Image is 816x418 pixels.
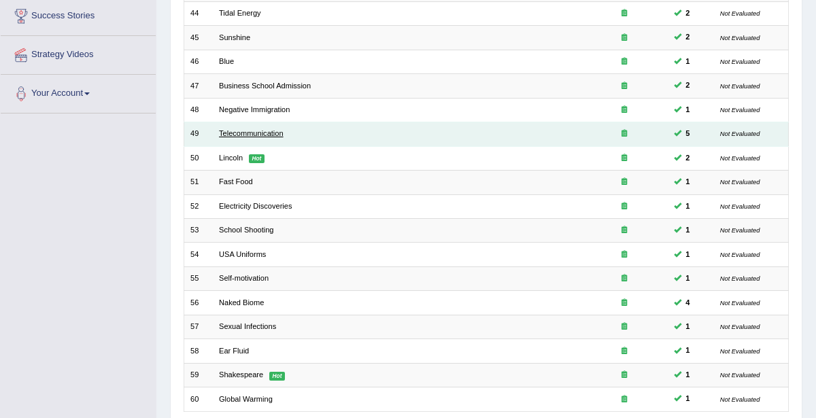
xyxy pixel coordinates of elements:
[720,275,760,282] small: Not Evaluated
[184,98,213,122] td: 48
[720,154,760,162] small: Not Evaluated
[720,323,760,330] small: Not Evaluated
[720,106,760,114] small: Not Evaluated
[681,321,694,333] span: You can still take this question
[219,177,253,186] a: Fast Food
[720,178,760,186] small: Not Evaluated
[681,80,694,92] span: You can still take this question
[219,250,266,258] a: USA Uniforms
[720,203,760,210] small: Not Evaluated
[184,26,213,50] td: 45
[681,176,694,188] span: You can still take this question
[184,363,213,387] td: 59
[219,202,292,210] a: Electricity Discoveries
[249,154,265,163] em: Hot
[720,34,760,41] small: Not Evaluated
[219,57,234,65] a: Blue
[184,50,213,73] td: 46
[587,394,661,405] div: Exam occurring question
[720,226,760,234] small: Not Evaluated
[219,226,273,234] a: School Shooting
[587,321,661,332] div: Exam occurring question
[219,105,290,114] a: Negative Immigration
[681,297,694,309] span: You can still take this question
[184,1,213,25] td: 44
[219,9,261,17] a: Tidal Energy
[720,251,760,258] small: Not Evaluated
[184,194,213,218] td: 52
[184,387,213,411] td: 60
[681,31,694,43] span: You can still take this question
[587,298,661,309] div: Exam occurring question
[184,122,213,146] td: 49
[587,8,661,19] div: Exam occurring question
[681,152,694,164] span: You can still take this question
[720,396,760,403] small: Not Evaluated
[219,274,269,282] a: Self-motivation
[681,56,694,68] span: You can still take this question
[587,370,661,381] div: Exam occurring question
[184,171,213,194] td: 51
[587,81,661,92] div: Exam occurring question
[219,33,250,41] a: Sunshine
[219,370,263,379] a: Shakespeare
[184,339,213,363] td: 58
[720,299,760,307] small: Not Evaluated
[681,393,694,405] span: You can still take this question
[587,177,661,188] div: Exam occurring question
[219,129,284,137] a: Telecommunication
[587,56,661,67] div: Exam occurring question
[184,266,213,290] td: 55
[681,224,694,237] span: You can still take this question
[219,395,273,403] a: Global Warming
[219,298,264,307] a: Naked Biome
[269,372,286,381] em: Hot
[720,371,760,379] small: Not Evaluated
[681,369,694,381] span: You can still take this question
[219,154,243,162] a: Lincoln
[587,153,661,164] div: Exam occurring question
[587,346,661,357] div: Exam occurring question
[681,273,694,285] span: You can still take this question
[587,273,661,284] div: Exam occurring question
[184,146,213,170] td: 50
[720,58,760,65] small: Not Evaluated
[681,128,694,140] span: You can still take this question
[1,36,156,70] a: Strategy Videos
[720,82,760,90] small: Not Evaluated
[681,345,694,357] span: You can still take this question
[1,75,156,109] a: Your Account
[587,128,661,139] div: Exam occurring question
[587,201,661,212] div: Exam occurring question
[184,219,213,243] td: 53
[587,225,661,236] div: Exam occurring question
[184,74,213,98] td: 47
[681,249,694,261] span: You can still take this question
[219,347,249,355] a: Ear Fluid
[184,291,213,315] td: 56
[587,33,661,43] div: Exam occurring question
[219,82,311,90] a: Business School Admission
[184,243,213,266] td: 54
[219,322,276,330] a: Sexual Infections
[681,104,694,116] span: You can still take this question
[720,347,760,355] small: Not Evaluated
[587,249,661,260] div: Exam occurring question
[184,315,213,338] td: 57
[587,105,661,116] div: Exam occurring question
[681,201,694,213] span: You can still take this question
[720,130,760,137] small: Not Evaluated
[720,10,760,17] small: Not Evaluated
[681,7,694,20] span: You can still take this question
